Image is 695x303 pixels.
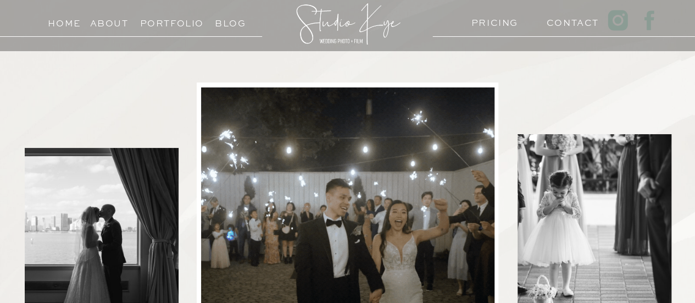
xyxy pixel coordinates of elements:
[205,15,255,26] a: Blog
[90,15,129,26] a: About
[471,15,514,25] a: PRICING
[43,15,86,26] a: Home
[140,15,190,26] a: Portfolio
[547,15,589,25] a: Contact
